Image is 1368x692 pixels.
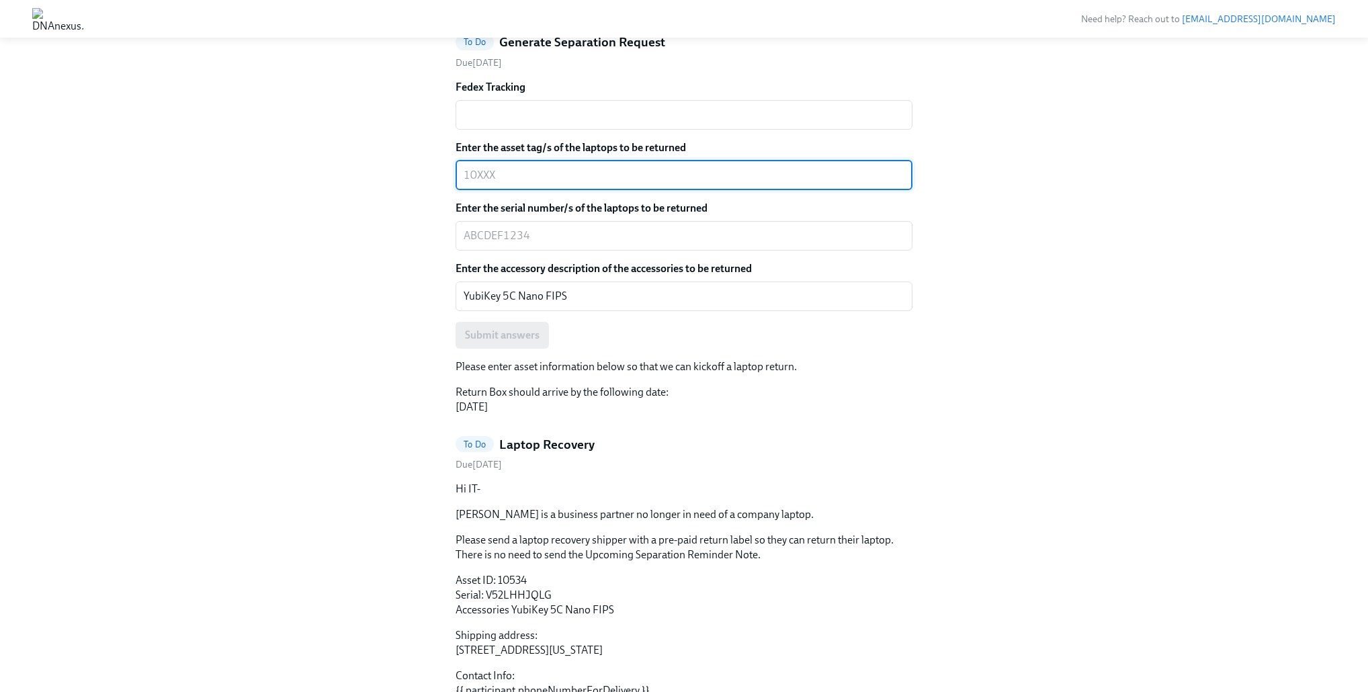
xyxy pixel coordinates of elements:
span: Saturday, October 25th 2025, 9:00 am [456,459,502,470]
img: DNAnexus, Inc. [32,8,84,30]
a: To DoGenerate Separation RequestDue[DATE] [456,34,912,69]
span: Need help? Reach out to [1081,13,1336,25]
p: Please send a laptop recovery shipper with a pre-paid return label so they can return their lapto... [456,533,912,562]
p: Hi IT- [456,482,912,496]
label: Enter the accessory description of the accessories to be returned [456,261,912,276]
h5: Generate Separation Request [499,34,665,51]
p: Please enter asset information below so that we can kickoff a laptop return. [456,359,912,374]
h5: Laptop Recovery [499,436,595,453]
a: To DoLaptop RecoveryDue[DATE] [456,436,912,472]
label: Enter the serial number/s of the laptops to be returned [456,201,912,216]
span: To Do [456,37,494,47]
p: Return Box should arrive by the following date: [DATE] [456,385,912,415]
textarea: YubiKey 5C Nano FIPS [464,288,904,304]
span: To Do [456,439,494,449]
p: Shipping address: [STREET_ADDRESS][US_STATE] [456,628,912,658]
label: Fedex Tracking [456,80,912,95]
label: Enter the asset tag/s of the laptops to be returned [456,140,912,155]
p: [PERSON_NAME] is a business partner no longer in need of a company laptop. [456,507,912,522]
span: Saturday, October 25th 2025, 9:00 am [456,57,502,69]
a: [EMAIL_ADDRESS][DOMAIN_NAME] [1182,13,1336,25]
p: Asset ID: 10534 Serial: V52LHHJQLG Accessories YubiKey 5C Nano FIPS [456,573,912,617]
